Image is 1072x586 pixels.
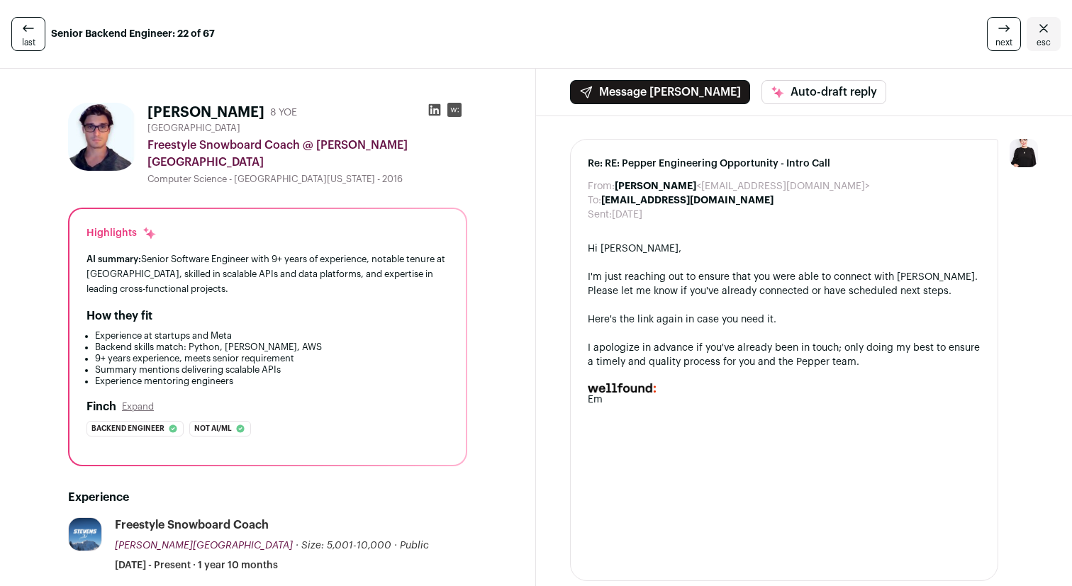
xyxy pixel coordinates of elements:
img: 2b5252d50b2ce7a2dbe29504dd4a71a76b34298701daa78a58baac693309bc49.jpg [69,518,101,551]
b: [EMAIL_ADDRESS][DOMAIN_NAME] [601,196,774,205]
span: Backend engineer [91,422,164,436]
h2: Experience [68,489,467,506]
li: Backend skills match: Python, [PERSON_NAME], AWS [95,342,449,353]
div: I apologize in advance if you've already been in touch; only doing my best to ensure a timely and... [588,341,981,369]
b: [PERSON_NAME] [615,181,696,191]
h2: Finch [86,398,116,415]
dd: <[EMAIL_ADDRESS][DOMAIN_NAME]> [615,179,870,193]
span: [GEOGRAPHIC_DATA] [147,123,240,134]
span: · Size: 5,001-10,000 [296,541,391,551]
div: Freestyle Snowboard Coach [115,517,269,533]
span: · [394,539,397,553]
span: [PERSON_NAME][GEOGRAPHIC_DATA] [115,541,293,551]
h1: [PERSON_NAME] [147,103,264,123]
div: Freestyle Snowboard Coach @ [PERSON_NAME][GEOGRAPHIC_DATA] [147,137,467,171]
div: Computer Science - [GEOGRAPHIC_DATA][US_STATE] - 2016 [147,174,467,185]
a: Here's the link again in case you need it. [588,315,776,325]
span: next [995,37,1012,48]
div: 8 YOE [270,106,297,120]
dd: [DATE] [612,208,642,222]
a: last [11,17,45,51]
a: next [987,17,1021,51]
h2: How they fit [86,308,152,325]
li: Experience mentoring engineers [95,376,449,387]
span: AI summary: [86,254,141,264]
span: esc [1037,37,1051,48]
div: Em [588,393,981,407]
button: Expand [122,401,154,412]
strong: Senior Backend Engineer: 22 of 67 [51,27,215,41]
div: Hi [PERSON_NAME], [588,242,981,256]
li: Experience at startups and Meta [95,330,449,342]
div: Highlights [86,226,157,240]
img: 9240684-medium_jpg [1010,139,1038,167]
img: 28f4c8e0ac210dced95e4dfc69bed5c53b39fbd91029dc331a4e59c8275175a3 [68,103,136,171]
span: Not ai/ml [194,422,232,436]
button: Message [PERSON_NAME] [570,80,750,104]
span: [DATE] - Present · 1 year 10 months [115,558,278,573]
button: Auto-draft reply [761,80,886,104]
span: last [22,37,35,48]
dt: To: [588,193,601,208]
span: Re: RE: Pepper Engineering Opportunity - Intro Call [588,157,981,171]
div: I'm just reaching out to ensure that you were able to connect with [PERSON_NAME]. Please let me k... [588,270,981,298]
li: 9+ years experience, meets senior requirement [95,353,449,364]
span: Public [400,541,429,551]
div: Senior Software Engineer with 9+ years of experience, notable tenure at [GEOGRAPHIC_DATA], skille... [86,252,449,296]
dt: Sent: [588,208,612,222]
img: AD_4nXd8mXtZXxLy6BW5oWOQUNxoLssU3evVOmElcTYOe9Q6vZR7bHgrarcpre-H0wWTlvQlXrfX4cJrmfo1PaFpYlo0O_KYH... [588,383,656,393]
dt: From: [588,179,615,193]
a: Close [1027,17,1061,51]
li: Summary mentions delivering scalable APIs [95,364,449,376]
